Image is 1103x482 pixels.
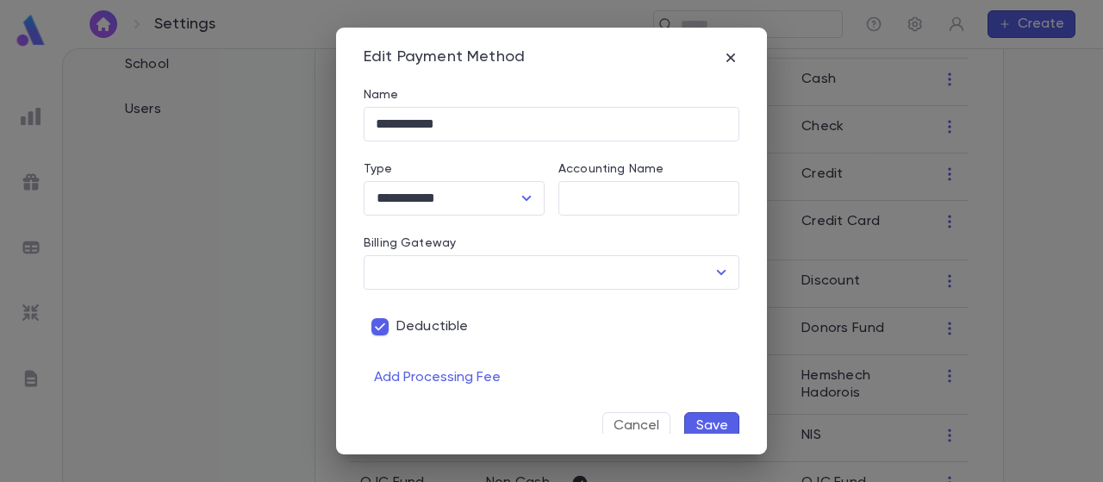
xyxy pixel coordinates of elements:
[709,260,733,285] button: Open
[364,162,393,176] label: Type
[684,412,739,440] button: Save
[364,236,456,250] label: Billing Gateway
[514,186,539,210] button: Open
[602,412,670,440] button: Cancel
[396,318,469,335] span: Deductible
[364,364,511,391] button: Add Processing Fee
[558,162,664,176] label: Accounting Name
[364,88,399,102] label: Name
[364,48,525,67] div: Edit Payment Method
